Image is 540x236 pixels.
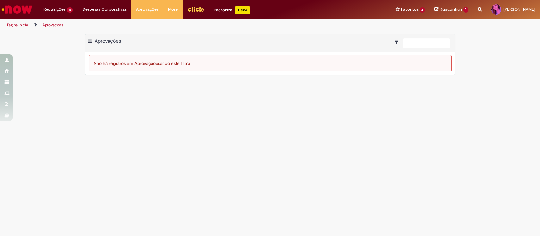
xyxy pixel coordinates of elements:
[187,4,204,14] img: click_logo_yellow_360x200.png
[434,7,468,13] a: Rascunhos
[420,7,425,13] span: 2
[89,55,452,71] div: Não há registros em Aprovação
[395,40,401,45] i: Mostrar filtros para: Suas Solicitações
[503,7,535,12] span: [PERSON_NAME]
[67,7,73,13] span: 13
[168,6,178,13] span: More
[214,6,250,14] div: Padroniza
[95,38,121,44] span: Aprovações
[42,22,63,28] a: Aprovações
[136,6,158,13] span: Aprovações
[7,22,29,28] a: Página inicial
[43,6,65,13] span: Requisições
[401,6,419,13] span: Favoritos
[156,60,190,66] span: usando este filtro
[5,19,355,31] ul: Trilhas de página
[83,6,127,13] span: Despesas Corporativas
[1,3,33,16] img: ServiceNow
[235,6,250,14] p: +GenAi
[463,7,468,13] span: 1
[440,6,462,12] span: Rascunhos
